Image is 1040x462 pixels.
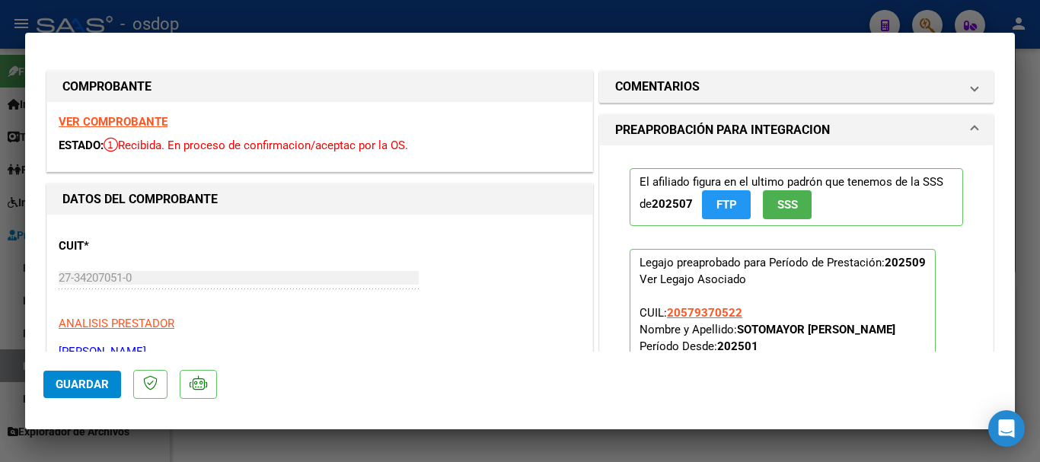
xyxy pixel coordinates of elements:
[59,343,581,361] p: [PERSON_NAME]
[43,371,121,398] button: Guardar
[988,410,1025,447] div: Open Intercom Messenger
[716,199,737,212] span: FTP
[59,237,215,255] p: CUIT
[104,139,408,152] span: Recibida. En proceso de confirmacion/aceptac por la OS.
[615,78,700,96] h1: COMENTARIOS
[59,139,104,152] span: ESTADO:
[600,72,993,102] mat-expansion-panel-header: COMENTARIOS
[702,190,751,218] button: FTP
[59,115,167,129] a: VER COMPROBANTE
[667,306,742,320] span: 20579370522
[640,271,746,288] div: Ver Legajo Asociado
[717,339,758,353] strong: 202501
[56,378,109,391] span: Guardar
[885,256,926,269] strong: 202509
[615,121,830,139] h1: PREAPROBACIÓN PARA INTEGRACION
[777,199,798,212] span: SSS
[600,115,993,145] mat-expansion-panel-header: PREAPROBACIÓN PARA INTEGRACION
[630,168,963,225] p: El afiliado figura en el ultimo padrón que tenemos de la SSS de
[62,79,152,94] strong: COMPROBANTE
[640,306,914,403] span: CUIL: Nombre y Apellido: Período Desde: Período Hasta: Admite Dependencia:
[62,192,218,206] strong: DATOS DEL COMPROBANTE
[652,197,693,211] strong: 202507
[59,317,174,330] span: ANALISIS PRESTADOR
[763,190,812,218] button: SSS
[630,249,936,451] p: Legajo preaprobado para Período de Prestación:
[737,323,895,336] strong: SOTOMAYOR [PERSON_NAME]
